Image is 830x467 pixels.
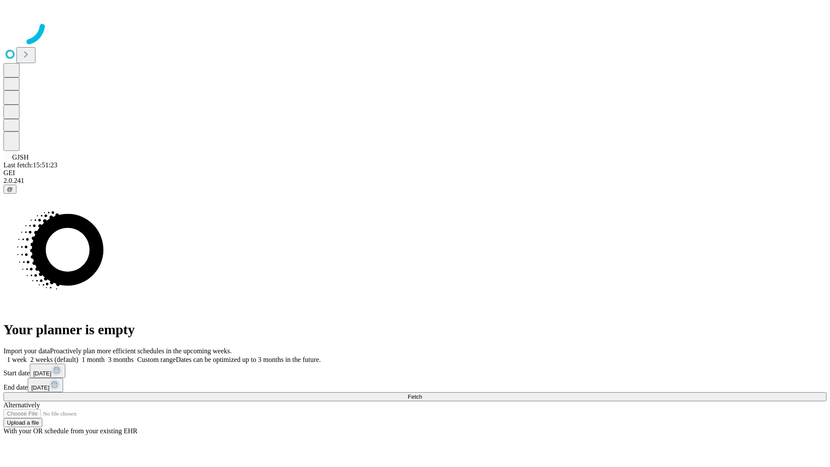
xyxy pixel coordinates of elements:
[3,418,42,427] button: Upload a file
[137,356,176,363] span: Custom range
[33,370,51,377] span: [DATE]
[12,154,29,161] span: GJSH
[7,186,13,192] span: @
[50,347,232,355] span: Proactively plan more efficient schedules in the upcoming weeks.
[3,322,827,338] h1: Your planner is empty
[7,356,27,363] span: 1 week
[3,347,50,355] span: Import your data
[3,161,57,169] span: Last fetch: 15:51:23
[28,378,63,392] button: [DATE]
[31,384,49,391] span: [DATE]
[3,364,827,378] div: Start date
[3,169,827,177] div: GEI
[30,356,78,363] span: 2 weeks (default)
[3,185,16,194] button: @
[3,392,827,401] button: Fetch
[3,378,827,392] div: End date
[30,364,65,378] button: [DATE]
[408,393,422,400] span: Fetch
[176,356,321,363] span: Dates can be optimized up to 3 months in the future.
[3,427,137,435] span: With your OR schedule from your existing EHR
[3,401,40,409] span: Alternatively
[3,177,827,185] div: 2.0.241
[108,356,134,363] span: 3 months
[82,356,105,363] span: 1 month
